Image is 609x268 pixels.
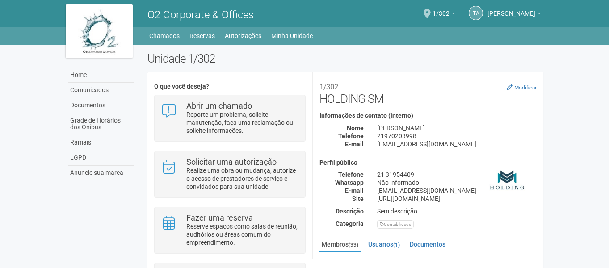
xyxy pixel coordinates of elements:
small: (1) [393,242,400,248]
div: Sem descrição [370,207,543,215]
a: Chamados [149,30,180,42]
a: Ramais [68,135,134,150]
a: Abrir um chamado Reporte um problema, solicite manutenção, faça uma reclamação ou solicite inform... [161,102,298,135]
strong: Descrição [336,208,364,215]
a: Documentos [407,238,448,251]
a: Solicitar uma autorização Realize uma obra ou mudança, autorize o acesso de prestadores de serviç... [161,158,298,191]
strong: Categoria [336,220,364,227]
strong: Telefone [338,171,364,178]
small: (33) [349,242,358,248]
div: 21970203998 [370,132,543,140]
h4: Perfil público [319,159,537,166]
h2: Unidade 1/302 [147,52,544,65]
a: Comunicados [68,83,134,98]
div: Contabilidade [377,220,414,229]
a: Autorizações [225,30,261,42]
strong: Telefone [338,132,364,140]
a: Home [68,68,134,83]
h4: Informações de contato (interno) [319,112,537,119]
div: [EMAIL_ADDRESS][DOMAIN_NAME] [370,140,543,148]
strong: E-mail [345,140,364,148]
div: Não informado [370,179,543,187]
a: LGPD [68,150,134,166]
strong: Fazer uma reserva [186,213,253,222]
a: Anuncie sua marca [68,166,134,180]
div: 21 31954409 [370,170,543,179]
h2: HOLDING SM [319,79,537,106]
span: 1/302 [433,1,449,17]
a: [PERSON_NAME] [487,11,541,18]
a: TA [469,6,483,20]
a: Fazer uma reserva Reserve espaços como salas de reunião, auditórios ou áreas comum do empreendime... [161,214,298,247]
small: 1/302 [319,82,338,91]
a: Minha Unidade [271,30,313,42]
small: Modificar [514,85,537,91]
div: [EMAIL_ADDRESS][DOMAIN_NAME] [370,187,543,195]
a: Modificar [507,84,537,91]
a: Documentos [68,98,134,113]
strong: Membros [319,259,537,268]
strong: Solicitar uma autorização [186,157,277,166]
strong: E-mail [345,187,364,194]
img: business.png [485,159,530,204]
a: 1/302 [433,11,455,18]
div: [PERSON_NAME] [370,124,543,132]
p: Reporte um problema, solicite manutenção, faça uma reclamação ou solicite informações. [186,111,298,135]
strong: Whatsapp [335,179,364,186]
img: logo.jpg [66,4,133,58]
a: Usuários(1) [366,238,402,251]
h4: O que você deseja? [154,83,306,90]
a: Grade de Horários dos Ônibus [68,113,134,135]
strong: Nome [347,124,364,132]
div: [URL][DOMAIN_NAME] [370,195,543,203]
strong: Abrir um chamado [186,101,252,111]
p: Reserve espaços como salas de reunião, auditórios ou áreas comum do empreendimento. [186,222,298,247]
a: Membros(33) [319,238,361,252]
span: O2 Corporate & Offices [147,9,254,21]
p: Realize uma obra ou mudança, autorize o acesso de prestadores de serviço e convidados para sua un... [186,166,298,191]
strong: Site [352,195,364,202]
span: Thamiris Abdala [487,1,535,17]
a: Reservas [189,30,215,42]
